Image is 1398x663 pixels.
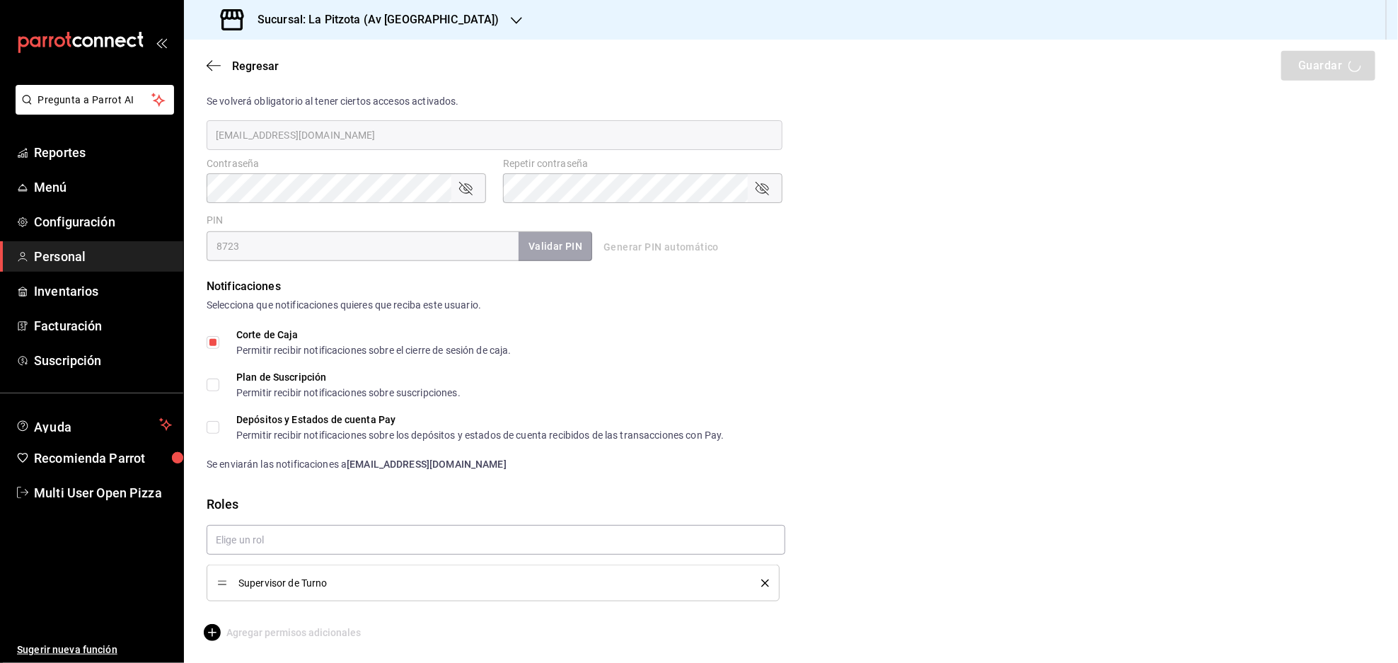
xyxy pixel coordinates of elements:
[16,85,174,115] button: Pregunta a Parrot AI
[34,449,172,468] span: Recomienda Parrot
[236,372,461,382] div: Plan de Suscripción
[236,345,512,355] div: Permitir recibir notificaciones sobre el cierre de sesión de caja.
[34,282,172,301] span: Inventarios
[17,642,172,657] span: Sugerir nueva función
[246,11,499,28] h3: Sucursal: La Pitzota (Av [GEOGRAPHIC_DATA])
[34,178,172,197] span: Menú
[207,278,1375,295] div: Notificaciones
[38,93,152,108] span: Pregunta a Parrot AI
[236,388,461,398] div: Permitir recibir notificaciones sobre suscripciones.
[238,578,740,588] span: Supervisor de Turno
[207,59,279,73] button: Regresar
[232,59,279,73] span: Regresar
[10,103,174,117] a: Pregunta a Parrot AI
[34,351,172,370] span: Suscripción
[236,330,512,340] div: Corte de Caja
[207,94,782,109] div: Se volverá obligatorio al tener ciertos accesos activados.
[34,316,172,335] span: Facturación
[503,159,782,169] label: Repetir contraseña
[207,457,1375,472] div: Se enviarán las notificaciones a
[207,298,1375,313] div: Selecciona que notificaciones quieres que reciba este usuario.
[207,495,1375,514] div: Roles
[156,37,167,48] button: open_drawer_menu
[236,430,724,440] div: Permitir recibir notificaciones sobre los depósitos y estados de cuenta recibidos de las transacc...
[34,416,154,433] span: Ayuda
[347,459,507,470] strong: [EMAIL_ADDRESS][DOMAIN_NAME]
[751,580,769,587] button: delete
[34,483,172,502] span: Multi User Open Pizza
[34,143,172,162] span: Reportes
[236,415,724,425] div: Depósitos y Estados de cuenta Pay
[207,159,486,169] label: Contraseña
[34,247,172,266] span: Personal
[34,212,172,231] span: Configuración
[207,231,519,261] input: 3 a 6 dígitos
[207,525,785,555] input: Elige un rol
[207,216,223,226] label: PIN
